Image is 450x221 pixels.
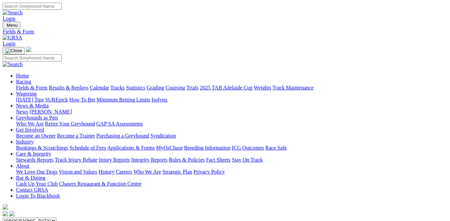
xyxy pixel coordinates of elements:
[16,121,447,127] div: Greyhounds as Pets
[200,85,253,90] a: 2025 TAB Adelaide Cup
[96,97,150,102] a: Minimum Betting Limits
[3,29,447,35] a: Fields & Form
[16,103,49,108] a: News & Media
[55,157,97,163] a: Track Injury Rebate
[16,109,28,115] a: News
[3,41,15,46] a: Login
[3,54,62,61] input: Search
[99,157,130,163] a: Injury Reports
[16,115,58,121] a: Greyhounds as Pets
[16,85,47,90] a: Fields & Form
[16,109,447,115] div: News & Media
[16,97,44,102] a: [DATE] Tips
[16,145,68,151] a: Bookings & Scratchings
[16,91,37,96] a: Wagering
[29,109,72,115] a: [PERSON_NAME]
[16,187,48,193] a: Contact GRSA
[26,47,31,52] img: logo-grsa-white.png
[156,145,183,151] a: MyOzChase
[16,157,53,163] a: Stewards Reports
[57,133,95,139] a: Become a Trainer
[16,85,447,91] div: Racing
[16,145,447,151] div: Industry
[254,85,271,90] a: Weights
[45,121,95,127] a: Retire Your Greyhound
[186,85,198,90] a: Trials
[90,85,109,90] a: Calendar
[96,121,143,127] a: GAP SA Assessments
[3,211,8,216] img: facebook.svg
[273,85,314,90] a: Track Maintenance
[133,169,161,175] a: Who We Are
[151,97,167,102] a: Isolynx
[16,193,60,199] a: Login To Blackbook
[107,145,155,151] a: Applications & Forms
[16,163,29,169] a: About
[16,157,447,163] div: Care & Integrity
[162,169,192,175] a: Strategic Plan
[16,73,29,78] a: Home
[16,139,34,145] a: Industry
[16,181,58,187] a: Cash Up Your Club
[69,145,106,151] a: Schedule of Fees
[3,3,62,10] input: Search
[9,211,15,216] img: twitter.svg
[45,97,68,102] a: SUREpick
[16,97,447,103] div: Wagering
[16,133,447,139] div: Get Involved
[184,145,231,151] a: Breeding Information
[16,133,56,139] a: Become an Owner
[110,85,125,90] a: Tracks
[116,169,132,175] a: Careers
[16,175,45,181] a: Bar & Dining
[193,169,225,175] a: Privacy Policy
[16,169,57,175] a: We Love Our Dogs
[165,85,185,90] a: Coursing
[169,157,205,163] a: Rules & Policies
[3,16,15,21] a: Login
[5,48,22,53] img: Close
[69,97,95,102] a: How To Bet
[7,23,18,28] span: Menu
[206,157,231,163] a: Fact Sheets
[49,85,88,90] a: Results & Replays
[150,133,176,139] a: Syndication
[16,121,44,127] a: Who We Are
[131,157,167,163] a: Integrity Reports
[3,10,23,16] img: Search
[59,169,97,175] a: Vision and Values
[16,151,51,157] a: Care & Integrity
[16,169,447,175] div: About
[232,145,264,151] a: ICG Outcomes
[3,47,25,54] button: Toggle navigation
[147,85,164,90] a: Grading
[3,204,8,210] img: logo-grsa-white.png
[16,79,31,84] a: Racing
[265,145,287,151] a: Race Safe
[98,169,114,175] a: History
[3,35,22,41] img: GRSA
[59,181,141,187] a: Chasers Restaurant & Function Centre
[16,127,44,133] a: Get Involved
[3,61,23,67] img: Search
[3,22,20,29] button: Toggle navigation
[96,133,149,139] a: Purchasing a Greyhound
[126,85,145,90] a: Statistics
[232,157,263,163] a: Stay On Track
[16,181,447,187] div: Bar & Dining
